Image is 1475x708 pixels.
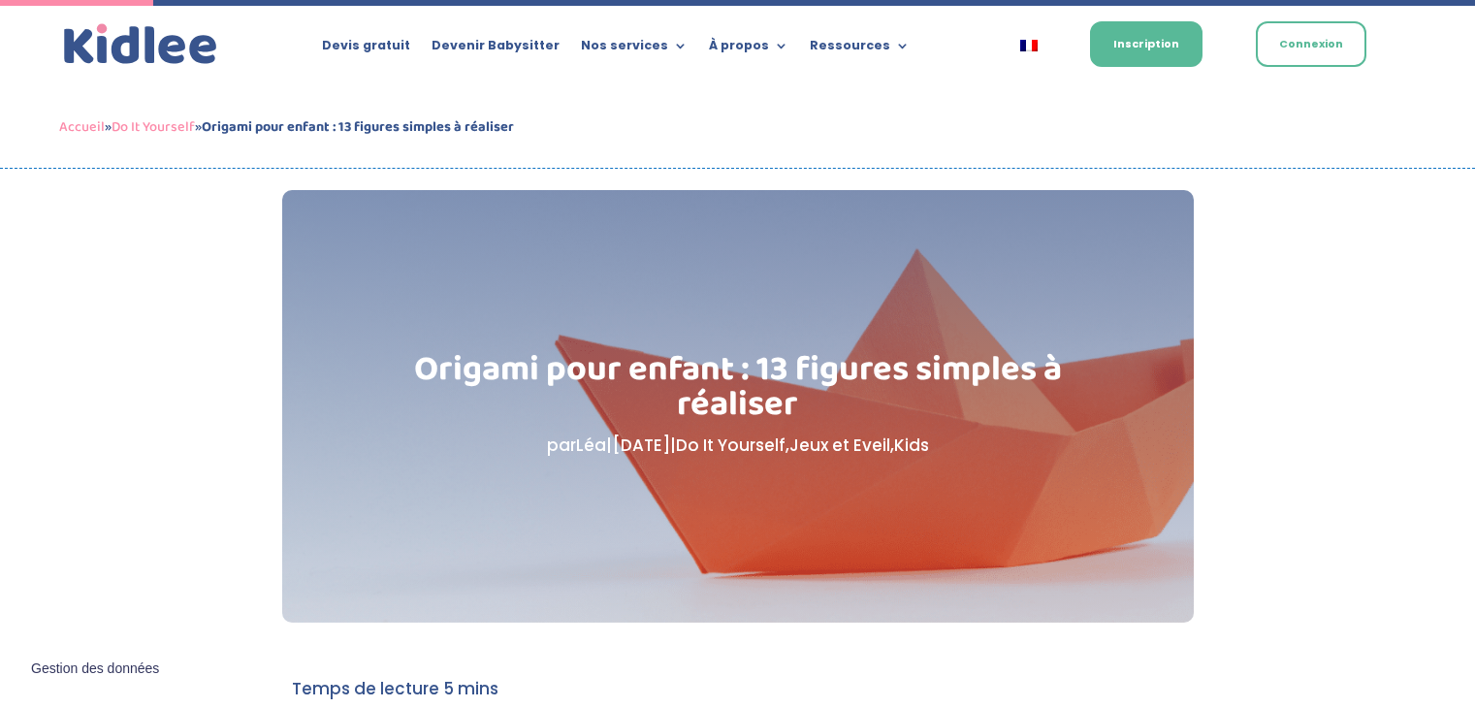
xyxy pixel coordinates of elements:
[19,649,171,690] button: Gestion des données
[1090,21,1202,67] a: Inscription
[676,434,786,457] a: Do It Yourself
[379,352,1096,432] h1: Origami pour enfant : 13 figures simples à réaliser
[112,115,195,139] a: Do It Yourself
[379,432,1096,460] p: par | | , ,
[59,115,105,139] a: Accueil
[31,660,159,678] span: Gestion des données
[709,39,788,60] a: À propos
[432,39,560,60] a: Devenir Babysitter
[810,39,910,60] a: Ressources
[576,434,606,457] a: Léa
[612,434,670,457] span: [DATE]
[581,39,688,60] a: Nos services
[202,115,514,139] strong: Origami pour enfant : 13 figures simples à réaliser
[894,434,929,457] a: Kids
[1020,40,1038,51] img: Français
[59,19,222,70] a: Kidlee Logo
[59,19,222,70] img: logo_kidlee_bleu
[322,39,410,60] a: Devis gratuit
[59,115,514,139] span: » »
[1256,21,1366,67] a: Connexion
[789,434,890,457] a: Jeux et Eveil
